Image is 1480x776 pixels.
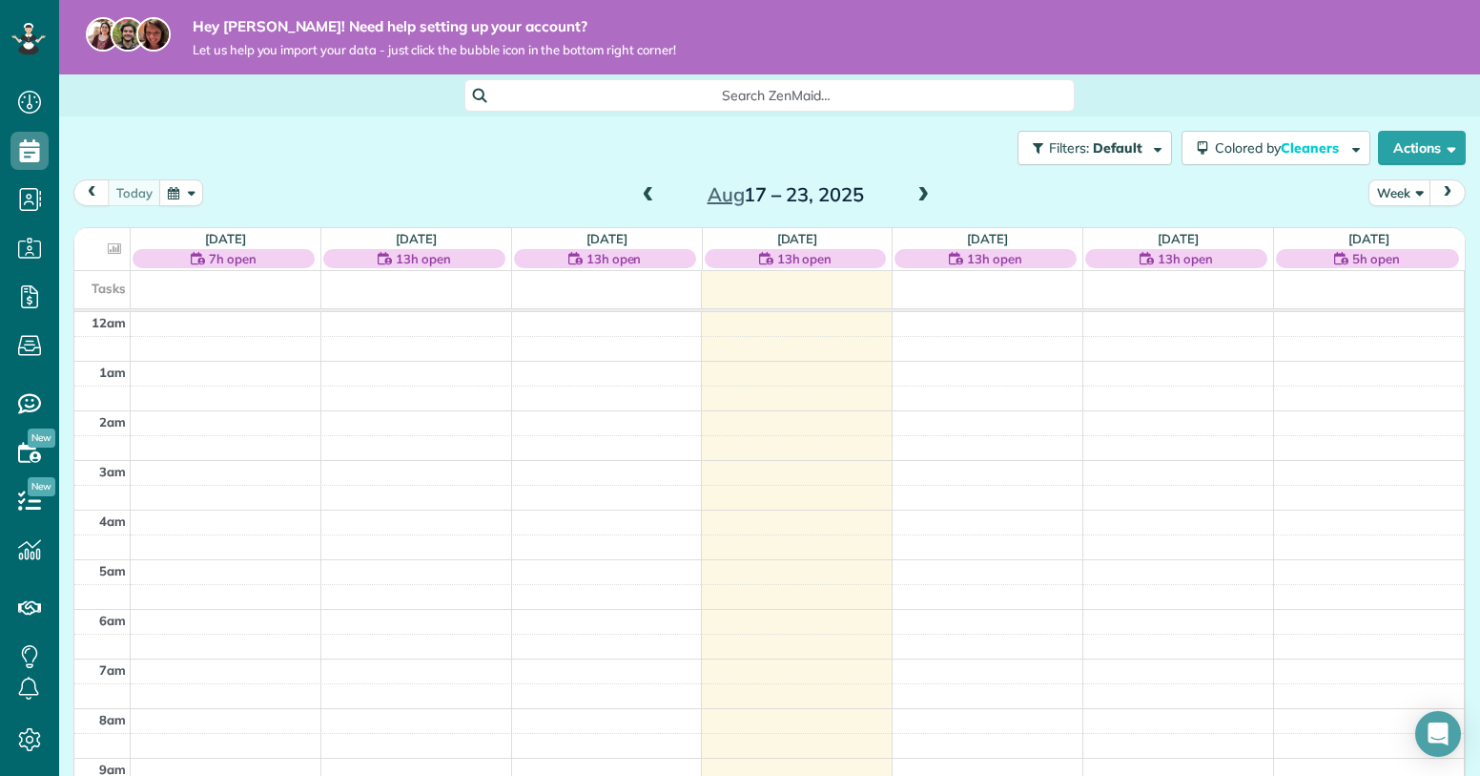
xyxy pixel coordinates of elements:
[73,179,110,205] button: prev
[99,464,126,479] span: 3am
[1182,131,1370,165] button: Colored byCleaners
[396,249,451,268] span: 13h open
[99,414,126,430] span: 2am
[28,429,55,448] span: New
[1158,249,1213,268] span: 13h open
[708,182,745,206] span: Aug
[586,231,627,246] a: [DATE]
[99,662,126,678] span: 7am
[1281,139,1342,157] span: Cleaners
[99,613,126,628] span: 6am
[99,514,126,529] span: 4am
[1093,139,1143,157] span: Default
[1018,131,1172,165] button: Filters: Default
[1215,139,1346,157] span: Colored by
[1348,231,1389,246] a: [DATE]
[1352,249,1400,268] span: 5h open
[86,17,120,52] img: maria-72a9807cf96188c08ef61303f053569d2e2a8a1cde33d635c8a3ac13582a053d.jpg
[209,249,257,268] span: 7h open
[28,477,55,496] span: New
[99,365,126,380] span: 1am
[92,281,126,296] span: Tasks
[1049,139,1089,157] span: Filters:
[108,179,161,205] button: today
[1368,179,1431,205] button: Week
[193,42,676,58] span: Let us help you import your data - just click the bubble icon in the bottom right corner!
[1008,131,1172,165] a: Filters: Default
[99,563,126,578] span: 5am
[111,17,145,52] img: jorge-587dff0eeaa6aab1f244e6dc62b8924c3b6ad411094392a53c71c6c4a576187d.jpg
[205,231,246,246] a: [DATE]
[777,249,832,268] span: 13h open
[1378,131,1466,165] button: Actions
[667,184,905,205] h2: 17 – 23, 2025
[1415,711,1461,757] div: Open Intercom Messenger
[1158,231,1199,246] a: [DATE]
[92,315,126,330] span: 12am
[586,249,642,268] span: 13h open
[396,231,437,246] a: [DATE]
[1429,179,1466,205] button: next
[136,17,171,52] img: michelle-19f622bdf1676172e81f8f8fba1fb50e276960ebfe0243fe18214015130c80e4.jpg
[193,17,676,36] strong: Hey [PERSON_NAME]! Need help setting up your account?
[777,231,818,246] a: [DATE]
[99,712,126,727] span: 8am
[967,249,1022,268] span: 13h open
[967,231,1008,246] a: [DATE]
